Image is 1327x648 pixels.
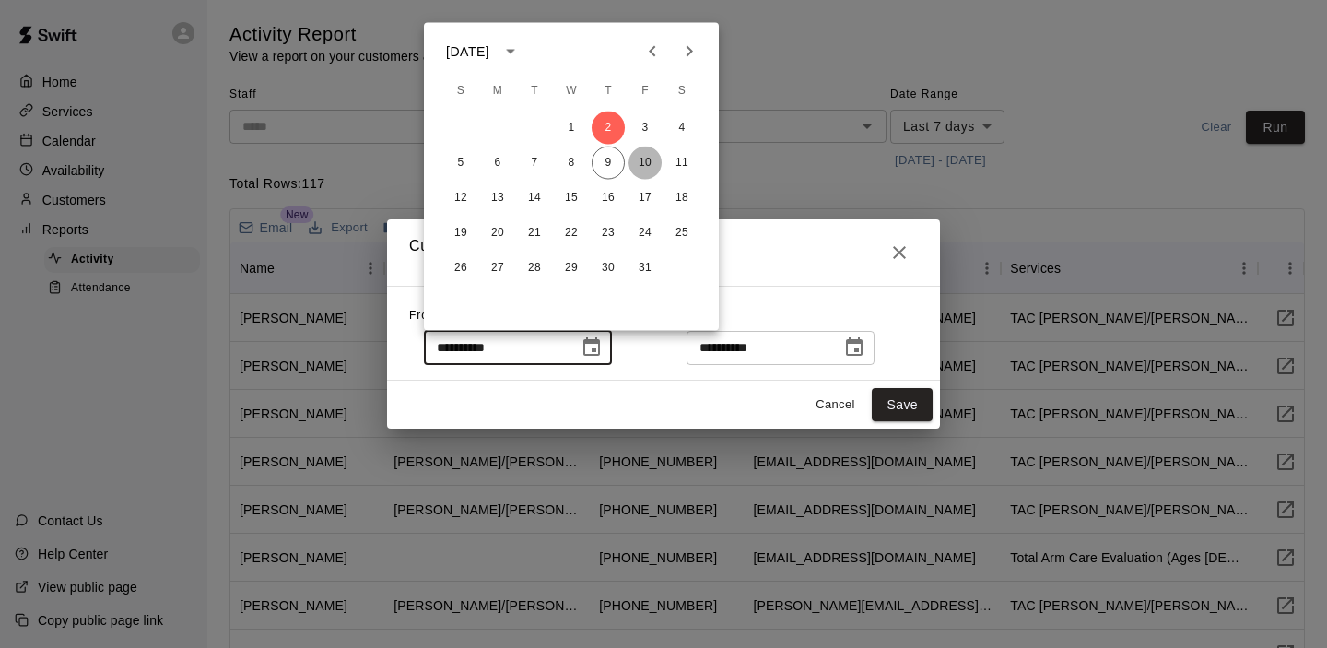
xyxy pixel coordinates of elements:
[665,147,699,180] button: 11
[592,182,625,215] button: 16
[555,252,588,285] button: 29
[665,182,699,215] button: 18
[628,217,662,250] button: 24
[444,182,477,215] button: 12
[444,73,477,110] span: Sunday
[444,217,477,250] button: 19
[481,147,514,180] button: 6
[872,388,933,422] button: Save
[665,73,699,110] span: Saturday
[481,252,514,285] button: 27
[518,73,551,110] span: Tuesday
[592,217,625,250] button: 23
[518,147,551,180] button: 7
[628,147,662,180] button: 10
[573,329,610,366] button: Choose date, selected date is Oct 2, 2025
[881,234,918,271] button: Close
[628,112,662,145] button: 3
[592,112,625,145] button: 2
[628,182,662,215] button: 17
[518,252,551,285] button: 28
[671,33,708,70] button: Next month
[481,217,514,250] button: 20
[665,217,699,250] button: 25
[555,73,588,110] span: Wednesday
[836,329,873,366] button: Choose date, selected date is Oct 9, 2025
[518,182,551,215] button: 14
[446,41,489,61] div: [DATE]
[628,73,662,110] span: Friday
[665,112,699,145] button: 4
[444,252,477,285] button: 26
[518,217,551,250] button: 21
[495,36,526,67] button: calendar view is open, switch to year view
[592,73,625,110] span: Thursday
[409,309,470,322] span: From Date
[444,147,477,180] button: 5
[555,182,588,215] button: 15
[805,391,864,419] button: Cancel
[555,147,588,180] button: 8
[481,73,514,110] span: Monday
[634,33,671,70] button: Previous month
[387,219,940,286] h2: Custom Event Date
[628,252,662,285] button: 31
[555,112,588,145] button: 1
[592,252,625,285] button: 30
[555,217,588,250] button: 22
[592,147,625,180] button: 9
[481,182,514,215] button: 13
